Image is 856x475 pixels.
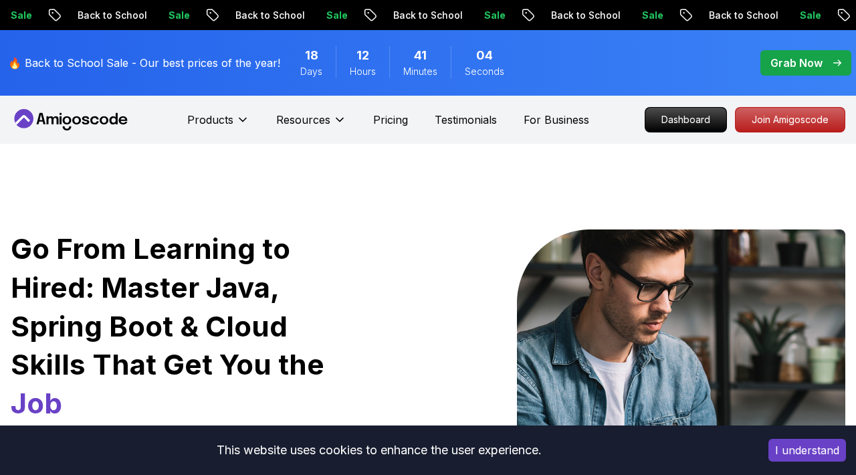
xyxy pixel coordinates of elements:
a: Join Amigoscode [735,107,845,132]
p: Join Amigoscode [736,108,845,132]
p: Dashboard [645,108,726,132]
a: For Business [524,112,589,128]
span: Days [300,65,322,78]
span: 12 Hours [356,46,369,65]
span: Seconds [465,65,504,78]
a: Dashboard [645,107,727,132]
p: Products [187,112,233,128]
p: Back to School [540,9,631,22]
a: Pricing [373,112,408,128]
p: Back to School [224,9,315,22]
span: 4 Seconds [476,46,493,65]
p: Sale [473,9,516,22]
span: 41 Minutes [414,46,427,65]
p: Back to School [382,9,473,22]
a: Testimonials [435,112,497,128]
p: Resources [276,112,330,128]
p: Sale [788,9,831,22]
button: Resources [276,112,346,138]
p: Sale [631,9,673,22]
button: Products [187,112,249,138]
p: Sale [157,9,200,22]
span: Hours [350,65,376,78]
button: Accept cookies [768,439,846,462]
p: Back to School [66,9,157,22]
p: Grab Now [770,55,823,71]
p: Sale [315,9,358,22]
span: Job [11,386,62,420]
div: This website uses cookies to enhance the user experience. [10,436,748,465]
span: Minutes [403,65,437,78]
h1: Go From Learning to Hired: Master Java, Spring Boot & Cloud Skills That Get You the [11,229,346,423]
p: 🔥 Back to School Sale - Our best prices of the year! [8,55,280,71]
p: Back to School [698,9,788,22]
span: 18 Days [305,46,318,65]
